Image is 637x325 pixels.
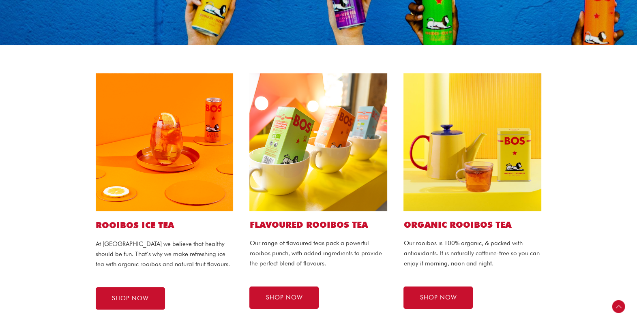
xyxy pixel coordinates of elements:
span: SHOP NOW [420,295,457,301]
p: Our range of flavoured teas pack a powerful rooibos punch, with added ingredients to provide the ... [249,238,387,268]
span: SHOP NOW [266,295,302,301]
a: SHOP NOW [403,287,473,309]
h2: Organic ROOIBOS TEA [403,219,541,230]
a: SHOP NOW [96,287,165,310]
span: SHOP NOW [112,295,149,301]
p: Our rooibos is 100% organic, & packed with antioxidants. It is naturally caffeine-free so you can... [403,238,541,268]
p: At [GEOGRAPHIC_DATA] we believe that healthy should be fun. That’s why we make refreshing ice tea... [96,239,234,269]
h1: ROOIBOS ICE TEA [96,219,234,231]
a: SHOP NOW [249,287,319,309]
h2: Flavoured ROOIBOS TEA [249,219,387,230]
